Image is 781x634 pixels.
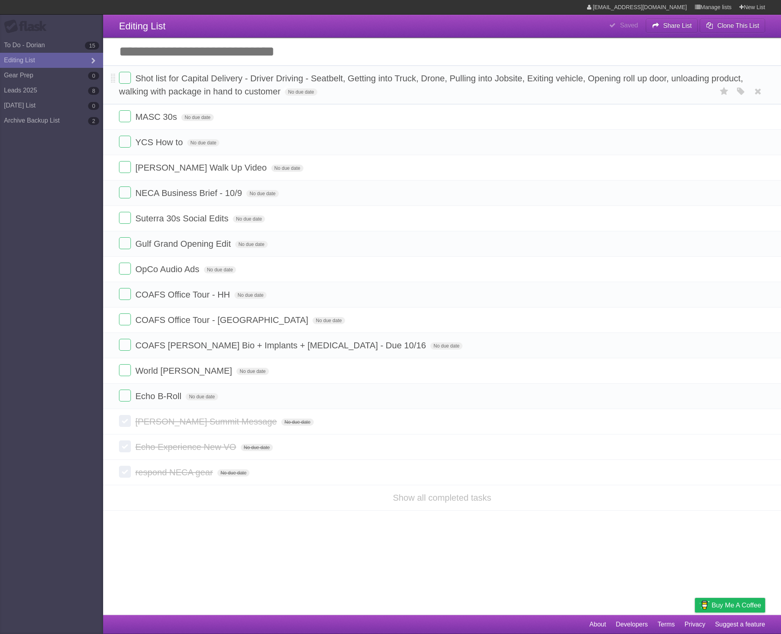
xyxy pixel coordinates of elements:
[119,466,131,478] label: Done
[186,393,218,400] span: No due date
[119,212,131,224] label: Done
[119,72,131,84] label: Done
[135,239,233,249] span: Gulf Grand Opening Edit
[135,366,234,376] span: World [PERSON_NAME]
[695,598,765,613] a: Buy me a coffee
[135,112,179,122] span: MASC 30s
[204,266,236,273] span: No due date
[135,213,230,223] span: Suterra 30s Social Edits
[236,368,269,375] span: No due date
[712,598,761,612] span: Buy me a coffee
[135,163,269,173] span: [PERSON_NAME] Walk Up Video
[589,617,606,632] a: About
[119,339,131,351] label: Done
[135,290,232,300] span: COAFS Office Tour - HH
[135,137,185,147] span: YCS How to
[119,110,131,122] label: Done
[700,19,765,33] button: Clone This List
[234,292,267,299] span: No due date
[88,72,99,80] b: 0
[187,139,219,146] span: No due date
[181,114,213,121] span: No due date
[135,264,201,274] span: OpCo Audio Ads
[119,73,743,96] span: Shot list for Capital Delivery - Driver Driving - Seatbelt, Getting into Truck, Drone, Pulling in...
[233,215,265,223] span: No due date
[663,22,692,29] b: Share List
[685,617,705,632] a: Privacy
[135,442,238,452] span: Echo Experience New VO
[717,85,732,98] label: Star task
[135,467,215,477] span: respond NECA gear
[119,313,131,325] label: Done
[135,391,183,401] span: Echo B-Roll
[119,161,131,173] label: Done
[616,617,648,632] a: Developers
[246,190,278,197] span: No due date
[119,186,131,198] label: Done
[658,617,675,632] a: Terms
[119,390,131,402] label: Done
[88,102,99,110] b: 0
[88,87,99,95] b: 8
[119,263,131,275] label: Done
[119,364,131,376] label: Done
[119,237,131,249] label: Done
[88,117,99,125] b: 2
[241,444,273,451] span: No due date
[393,493,491,503] a: Show all completed tasks
[285,88,317,96] span: No due date
[717,22,759,29] b: Clone This List
[135,188,244,198] span: NECA Business Brief - 10/9
[217,469,249,476] span: No due date
[699,598,710,612] img: Buy me a coffee
[85,42,99,50] b: 15
[135,315,310,325] span: COAFS Office Tour - [GEOGRAPHIC_DATA]
[430,342,462,350] span: No due date
[620,22,638,29] b: Saved
[119,415,131,427] label: Done
[235,241,267,248] span: No due date
[119,136,131,148] label: Done
[119,440,131,452] label: Done
[135,417,279,427] span: [PERSON_NAME] Summit Message
[313,317,345,324] span: No due date
[715,617,765,632] a: Suggest a feature
[4,19,52,34] div: Flask
[271,165,303,172] span: No due date
[119,288,131,300] label: Done
[119,21,165,31] span: Editing List
[135,340,428,350] span: COAFS [PERSON_NAME] Bio + Implants + [MEDICAL_DATA] - Due 10/16
[646,19,698,33] button: Share List
[281,419,313,426] span: No due date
